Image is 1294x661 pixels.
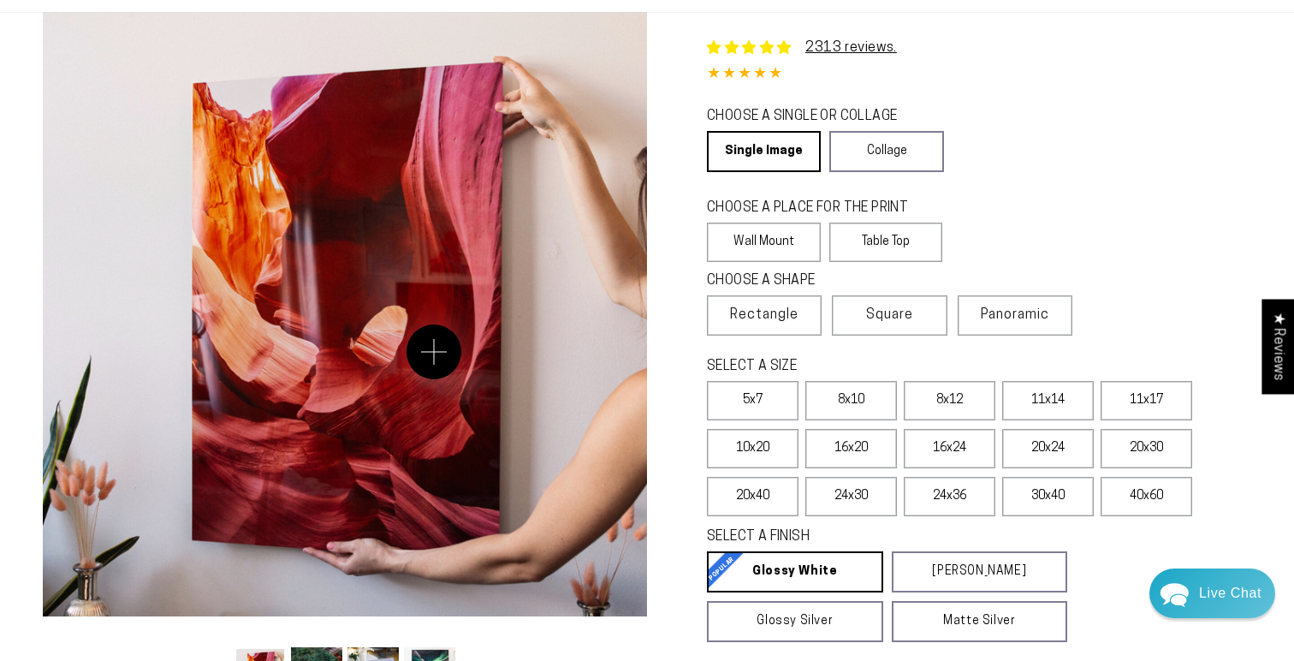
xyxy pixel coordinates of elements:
div: Contact Us Directly [1199,569,1261,618]
a: 2313 reviews. [707,38,897,58]
a: Glossy Silver [707,601,883,642]
label: 8x12 [904,381,995,420]
label: 10x20 [707,429,798,468]
a: 2313 reviews. [805,41,897,55]
label: 24x36 [904,477,995,516]
legend: CHOOSE A SHAPE [707,271,929,291]
div: Click to open Judge.me floating reviews tab [1261,299,1294,394]
span: Rectangle [730,305,798,325]
label: Table Top [829,223,943,262]
label: 20x40 [707,477,798,516]
a: Single Image [707,131,821,172]
legend: CHOOSE A SINGLE OR COLLAGE [707,107,928,127]
legend: SELECT A FINISH [707,527,1027,547]
label: 16x20 [805,429,897,468]
label: 8x10 [805,381,897,420]
legend: SELECT A SIZE [707,357,1027,377]
label: 16x24 [904,429,995,468]
div: Chat widget toggle [1149,569,1275,618]
a: Glossy White [707,551,883,593]
label: Wall Mount [707,223,821,262]
label: 11x14 [1002,381,1094,420]
label: 11x17 [1101,381,1192,420]
legend: CHOOSE A PLACE FOR THE PRINT [707,199,927,218]
label: 30x40 [1002,477,1094,516]
label: 24x30 [805,477,897,516]
label: 20x30 [1101,429,1192,468]
a: Matte Silver [892,601,1068,642]
a: Collage [829,131,943,172]
label: 40x60 [1101,477,1192,516]
span: Square [866,305,913,325]
div: 4.85 out of 5.0 stars [707,63,1251,87]
label: 5x7 [707,381,798,420]
a: [PERSON_NAME] [892,551,1068,593]
label: 20x24 [1002,429,1094,468]
span: Panoramic [981,308,1049,322]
